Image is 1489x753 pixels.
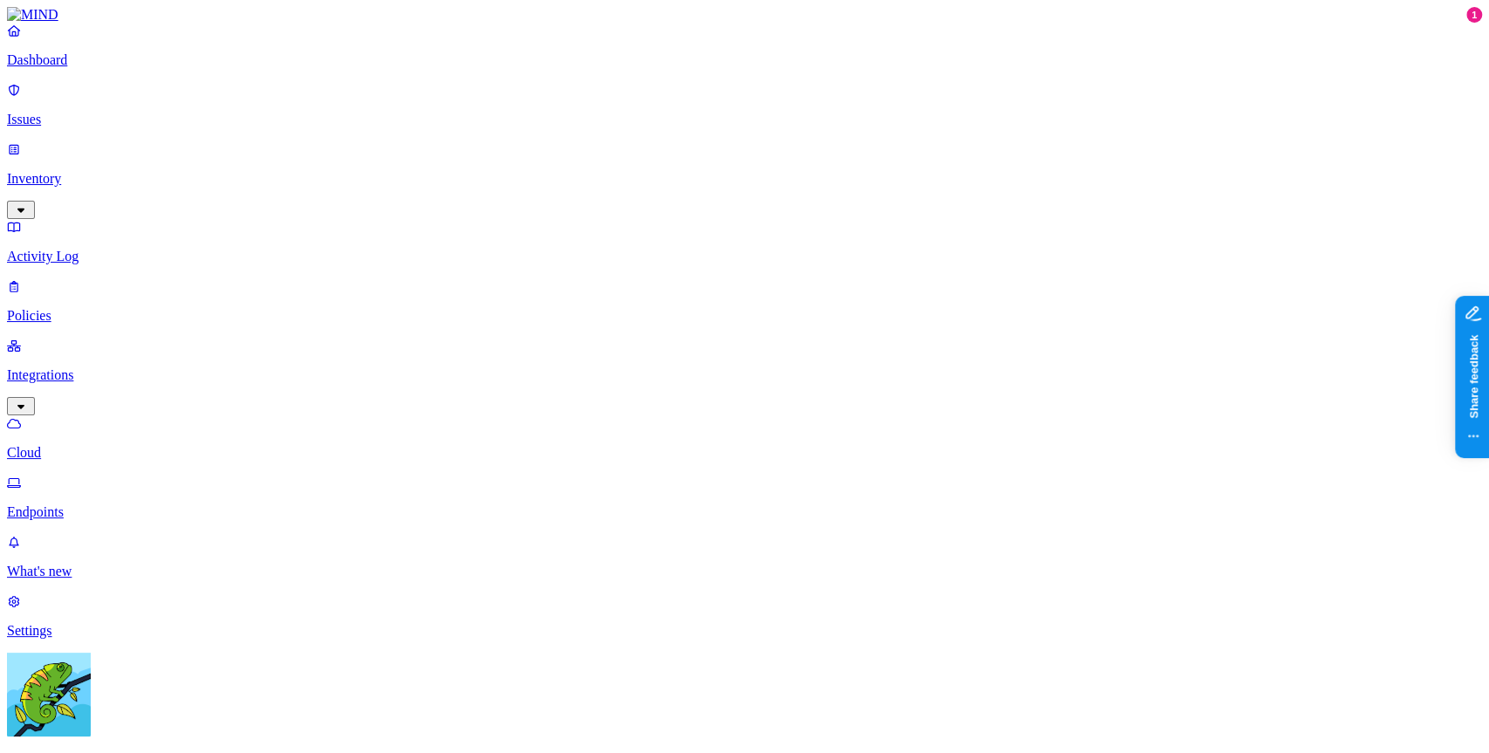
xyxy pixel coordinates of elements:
a: Integrations [7,338,1482,413]
a: Endpoints [7,475,1482,520]
p: Integrations [7,367,1482,383]
a: Inventory [7,141,1482,216]
p: Activity Log [7,249,1482,264]
a: Policies [7,278,1482,324]
a: MIND [7,7,1482,23]
p: Endpoints [7,504,1482,520]
div: 1 [1466,7,1482,23]
p: What's new [7,564,1482,579]
p: Inventory [7,171,1482,187]
p: Cloud [7,445,1482,461]
p: Dashboard [7,52,1482,68]
a: Activity Log [7,219,1482,264]
img: MIND [7,7,58,23]
p: Settings [7,623,1482,639]
p: Issues [7,112,1482,127]
a: What's new [7,534,1482,579]
a: Dashboard [7,23,1482,68]
a: Cloud [7,415,1482,461]
p: Policies [7,308,1482,324]
a: Issues [7,82,1482,127]
img: Yuval Meshorer [7,653,91,736]
a: Settings [7,593,1482,639]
